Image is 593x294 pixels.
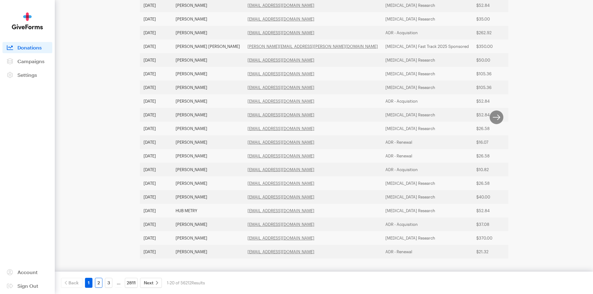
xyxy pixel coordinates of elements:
[247,3,314,8] a: [EMAIL_ADDRESS][DOMAIN_NAME]
[247,181,314,186] a: [EMAIL_ADDRESS][DOMAIN_NAME]
[140,176,172,190] td: [DATE]
[172,67,244,81] td: [PERSON_NAME]
[382,204,473,217] td: [MEDICAL_DATA] Research
[95,278,102,288] a: 2
[382,135,473,149] td: ADR - Renewal
[473,135,523,149] td: $16.07
[473,40,523,53] td: $350.00
[247,249,314,254] a: [EMAIL_ADDRESS][DOMAIN_NAME]
[247,126,314,131] a: [EMAIL_ADDRESS][DOMAIN_NAME]
[140,81,172,94] td: [DATE]
[473,217,523,231] td: $37.08
[2,42,52,53] a: Donations
[140,149,172,163] td: [DATE]
[140,53,172,67] td: [DATE]
[382,108,473,122] td: [MEDICAL_DATA] Research
[17,58,45,64] span: Campaigns
[172,190,244,204] td: [PERSON_NAME]
[172,163,244,176] td: [PERSON_NAME]
[172,217,244,231] td: [PERSON_NAME]
[140,163,172,176] td: [DATE]
[473,108,523,122] td: $52.84
[140,122,172,135] td: [DATE]
[167,278,205,288] div: 1-20 of 56212
[172,108,244,122] td: [PERSON_NAME]
[382,231,473,245] td: [MEDICAL_DATA] Research
[247,112,314,117] a: [EMAIL_ADDRESS][DOMAIN_NAME]
[382,67,473,81] td: [MEDICAL_DATA] Research
[12,12,43,30] img: GiveForms
[172,12,244,26] td: [PERSON_NAME]
[140,190,172,204] td: [DATE]
[17,44,42,50] span: Donations
[172,231,244,245] td: [PERSON_NAME]
[473,204,523,217] td: $52.84
[473,163,523,176] td: $10.82
[140,67,172,81] td: [DATE]
[473,190,523,204] td: $40.00
[382,245,473,259] td: ADR - Renewal
[247,194,314,199] a: [EMAIL_ADDRESS][DOMAIN_NAME]
[140,108,172,122] td: [DATE]
[382,12,473,26] td: [MEDICAL_DATA] Research
[172,81,244,94] td: [PERSON_NAME]
[172,122,244,135] td: [PERSON_NAME]
[125,278,138,288] a: 2811
[382,94,473,108] td: ADR - Acquisition
[172,53,244,67] td: [PERSON_NAME]
[2,267,52,278] a: Account
[2,56,52,67] a: Campaigns
[140,245,172,259] td: [DATE]
[473,122,523,135] td: $26.58
[2,280,52,292] a: Sign Out
[247,58,314,63] a: [EMAIL_ADDRESS][DOMAIN_NAME]
[473,176,523,190] td: $26.58
[247,167,314,172] a: [EMAIL_ADDRESS][DOMAIN_NAME]
[247,85,314,90] a: [EMAIL_ADDRESS][DOMAIN_NAME]
[172,135,244,149] td: [PERSON_NAME]
[473,26,523,40] td: $262.92
[140,26,172,40] td: [DATE]
[473,245,523,259] td: $21.32
[17,72,37,78] span: Settings
[172,204,244,217] td: HUB METRY
[105,278,112,288] a: 3
[172,94,244,108] td: [PERSON_NAME]
[247,236,314,240] a: [EMAIL_ADDRESS][DOMAIN_NAME]
[473,67,523,81] td: $105.36
[247,153,314,158] a: [EMAIL_ADDRESS][DOMAIN_NAME]
[17,283,38,289] span: Sign Out
[140,217,172,231] td: [DATE]
[247,44,378,49] a: [PERSON_NAME][EMAIL_ADDRESS][PERSON_NAME][DOMAIN_NAME]
[172,26,244,40] td: [PERSON_NAME]
[247,208,314,213] a: [EMAIL_ADDRESS][DOMAIN_NAME]
[382,40,473,53] td: [MEDICAL_DATA] Fast Track 2025 Sponsored
[247,71,314,76] a: [EMAIL_ADDRESS][DOMAIN_NAME]
[382,163,473,176] td: ADR - Acquisition
[382,190,473,204] td: [MEDICAL_DATA] Research
[172,149,244,163] td: [PERSON_NAME]
[140,40,172,53] td: [DATE]
[140,278,162,288] a: Next
[473,12,523,26] td: $35.00
[172,40,244,53] td: [PERSON_NAME] [PERSON_NAME]
[473,81,523,94] td: $105.36
[382,26,473,40] td: ADR - Acquisition
[172,245,244,259] td: [PERSON_NAME]
[247,99,314,104] a: [EMAIL_ADDRESS][DOMAIN_NAME]
[382,149,473,163] td: ADR - Renewal
[247,30,314,35] a: [EMAIL_ADDRESS][DOMAIN_NAME]
[140,94,172,108] td: [DATE]
[473,149,523,163] td: $26.58
[382,81,473,94] td: [MEDICAL_DATA] Research
[2,69,52,81] a: Settings
[382,176,473,190] td: [MEDICAL_DATA] Research
[382,217,473,231] td: ADR - Acquisition
[473,94,523,108] td: $52.84
[140,231,172,245] td: [DATE]
[382,53,473,67] td: [MEDICAL_DATA] Research
[172,176,244,190] td: [PERSON_NAME]
[247,16,314,21] a: [EMAIL_ADDRESS][DOMAIN_NAME]
[144,279,153,287] span: Next
[473,231,523,245] td: $370.00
